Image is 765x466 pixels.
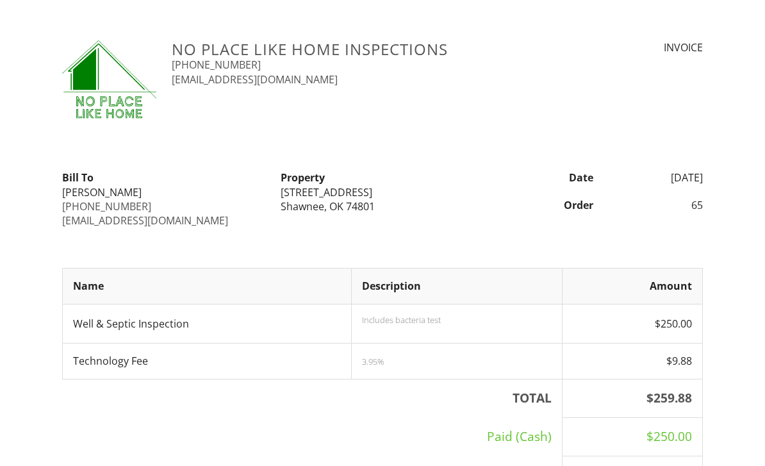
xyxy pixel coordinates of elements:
[562,417,702,456] td: $250.00
[281,199,484,213] div: Shawnee, OK 74801
[362,356,552,367] div: 3.95%
[172,72,338,87] a: [EMAIL_ADDRESS][DOMAIN_NAME]
[63,269,352,304] th: Name
[62,40,156,128] img: Asset_3-1-1.png
[492,198,602,212] div: Order
[281,171,325,185] strong: Property
[62,213,228,228] a: [EMAIL_ADDRESS][DOMAIN_NAME]
[492,171,602,185] div: Date
[63,344,352,379] td: Technology Fee
[562,304,702,344] td: $250.00
[172,40,539,58] h3: No Place Like Home Inspections
[172,58,261,72] a: [PHONE_NUMBER]
[601,198,711,212] div: 65
[62,199,151,213] a: [PHONE_NUMBER]
[562,344,702,379] td: $9.88
[62,185,265,199] div: [PERSON_NAME]
[362,315,552,325] p: Includes bacteria test
[62,171,94,185] strong: Bill To
[73,317,189,331] span: Well & Septic Inspection
[562,269,702,304] th: Amount
[554,40,703,54] div: INVOICE
[63,417,563,456] td: Paid (Cash)
[562,379,702,417] th: $259.88
[63,379,563,417] th: TOTAL
[352,269,563,304] th: Description
[281,185,484,199] div: [STREET_ADDRESS]
[601,171,711,185] div: [DATE]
